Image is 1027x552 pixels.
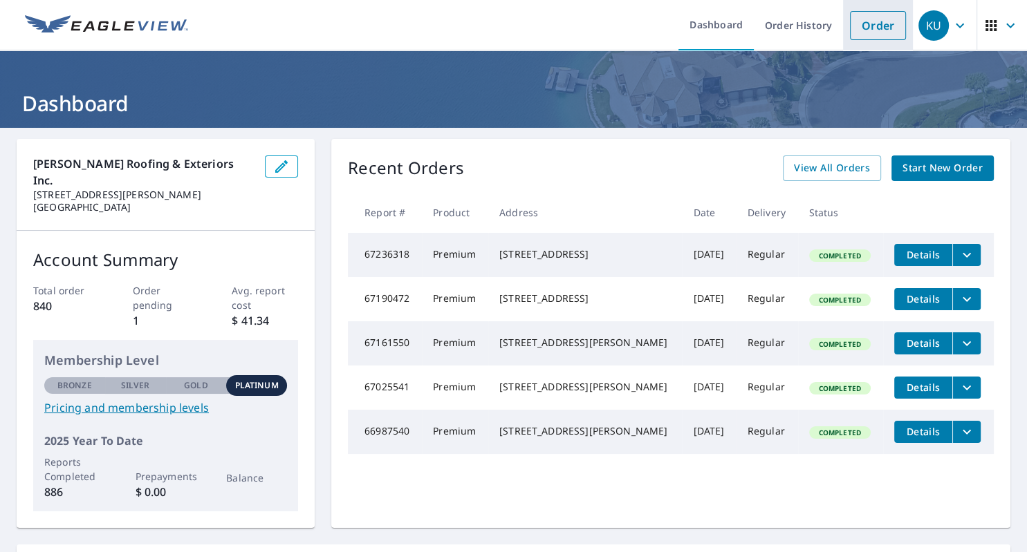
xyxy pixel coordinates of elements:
button: detailsBtn-67161550 [894,332,952,354]
button: detailsBtn-67190472 [894,288,952,310]
p: 886 [44,484,105,500]
th: Report # [348,192,422,233]
p: Account Summary [33,247,298,272]
td: Regular [737,233,798,277]
button: filesDropdownBtn-66987540 [952,421,981,443]
p: Membership Level [44,351,287,370]
p: Avg. report cost [232,283,298,312]
a: View All Orders [783,155,881,181]
span: View All Orders [794,160,870,177]
img: EV Logo [25,15,188,36]
button: filesDropdownBtn-67025541 [952,377,981,399]
div: [STREET_ADDRESS] [499,247,671,261]
p: [STREET_ADDRESS][PERSON_NAME] [33,189,254,201]
td: Premium [422,277,488,321]
span: Details [903,381,944,394]
p: Total order [33,283,100,298]
td: Premium [422,321,488,365]
span: Completed [811,251,869,260]
div: [STREET_ADDRESS] [499,292,671,305]
p: $ 0.00 [136,484,196,500]
span: Details [903,292,944,305]
span: Completed [811,383,869,393]
td: [DATE] [682,365,736,410]
span: Details [903,425,944,438]
p: Balance [226,470,287,485]
button: detailsBtn-67236318 [894,244,952,266]
span: Details [903,336,944,350]
button: filesDropdownBtn-67236318 [952,244,981,266]
p: Platinum [235,379,279,392]
td: [DATE] [682,410,736,454]
p: 2025 Year To Date [44,432,287,449]
td: 67190472 [348,277,422,321]
button: filesDropdownBtn-67161550 [952,332,981,354]
th: Address [488,192,682,233]
td: Regular [737,277,798,321]
button: detailsBtn-66987540 [894,421,952,443]
div: KU [918,10,949,41]
td: Premium [422,365,488,410]
p: Order pending [133,283,199,312]
p: Recent Orders [348,155,464,181]
span: Start New Order [903,160,983,177]
td: Premium [422,410,488,454]
span: Completed [811,339,869,349]
td: Regular [737,365,798,410]
p: Silver [121,379,150,392]
div: [STREET_ADDRESS][PERSON_NAME] [499,336,671,350]
td: [DATE] [682,233,736,277]
button: filesDropdownBtn-67190472 [952,288,981,310]
td: Premium [422,233,488,277]
span: Completed [811,428,869,437]
td: [DATE] [682,277,736,321]
button: detailsBtn-67025541 [894,377,952,399]
th: Delivery [737,192,798,233]
td: 67236318 [348,233,422,277]
th: Status [798,192,884,233]
th: Date [682,192,736,233]
a: Pricing and membership levels [44,399,287,416]
td: [DATE] [682,321,736,365]
p: [GEOGRAPHIC_DATA] [33,201,254,213]
p: [PERSON_NAME] Roofing & Exteriors Inc. [33,155,254,189]
div: [STREET_ADDRESS][PERSON_NAME] [499,380,671,394]
td: Regular [737,410,798,454]
p: 840 [33,298,100,314]
span: Completed [811,295,869,305]
p: 1 [133,312,199,329]
p: Reports Completed [44,455,105,484]
td: 67025541 [348,365,422,410]
p: Bronze [57,379,92,392]
h1: Dashboard [17,89,1010,117]
span: Details [903,248,944,261]
a: Start New Order [891,155,994,181]
p: $ 41.34 [232,312,298,329]
p: Gold [184,379,207,392]
th: Product [422,192,488,233]
td: Regular [737,321,798,365]
td: 66987540 [348,410,422,454]
p: Prepayments [136,469,196,484]
div: [STREET_ADDRESS][PERSON_NAME] [499,424,671,438]
td: 67161550 [348,321,422,365]
a: Order [850,11,906,40]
